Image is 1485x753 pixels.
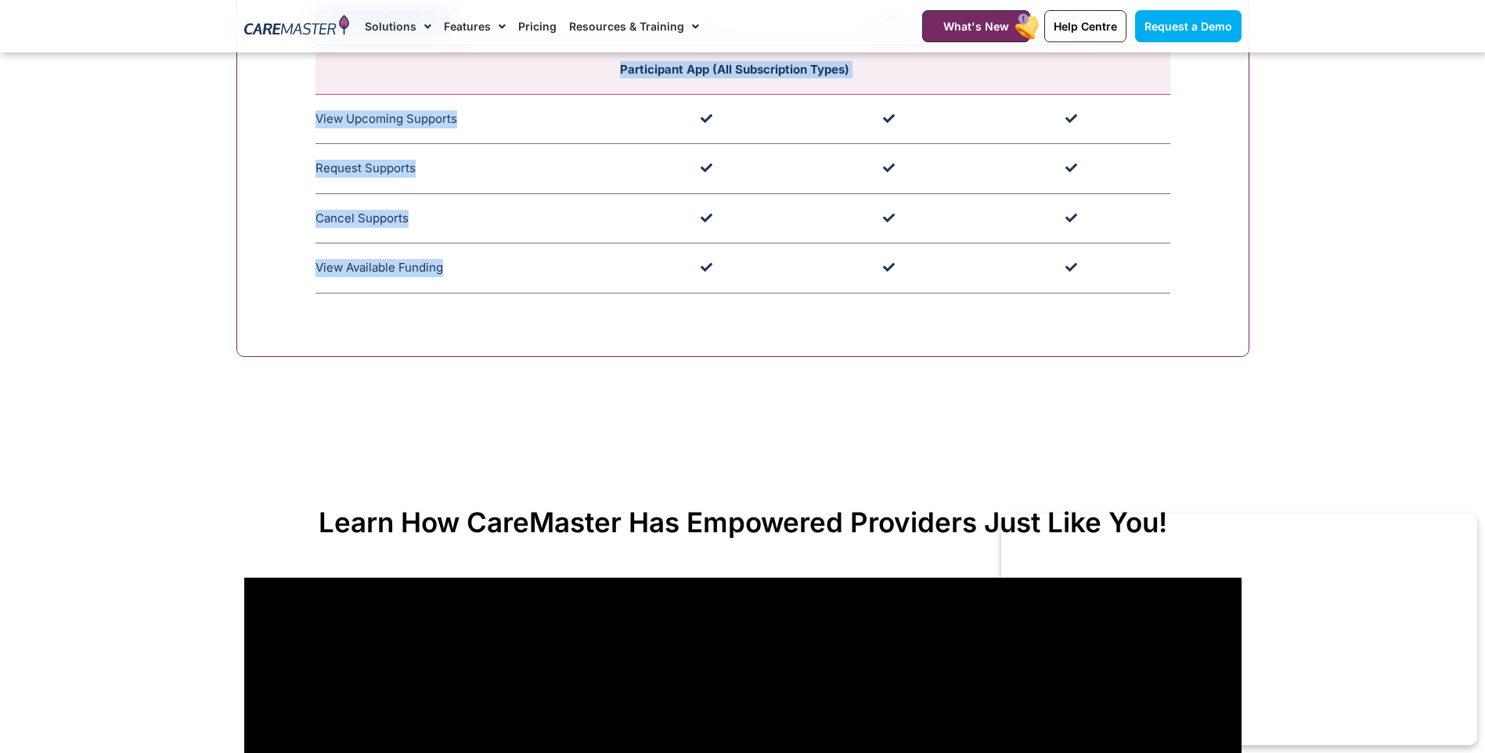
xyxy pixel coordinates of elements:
[244,506,1242,539] h2: Learn How CareMaster Has Empowered Providers Just Like You!
[922,10,1030,42] a: What's New
[1054,20,1117,33] span: Help Centre
[1135,10,1242,42] a: Request a Demo
[620,62,849,77] span: Participant App (All Subscription Types)
[1001,513,1477,745] iframe: Popup CTA
[1144,20,1232,33] span: Request a Demo
[943,20,1009,33] span: What's New
[315,243,623,294] td: View Available Funding
[1044,10,1126,42] a: Help Centre
[315,144,623,194] td: Request Supports
[244,15,350,38] img: CareMaster Logo
[315,193,623,243] td: Cancel Supports
[315,94,623,144] td: View Upcoming Supports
